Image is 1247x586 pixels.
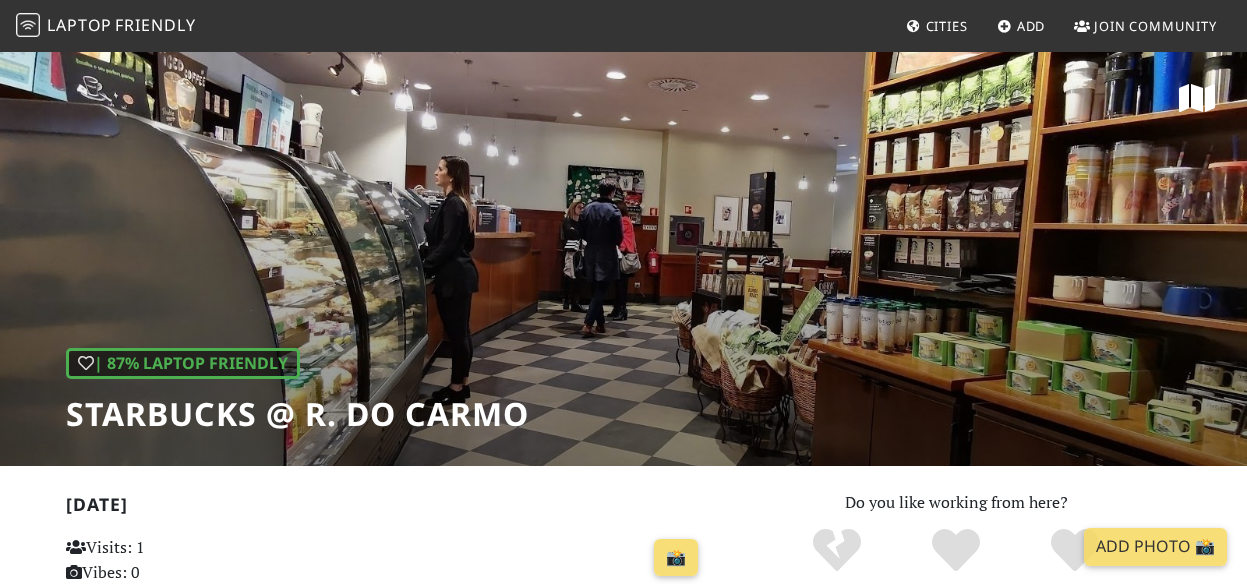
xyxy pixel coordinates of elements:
p: Visits: 1 Vibes: 0 [66,535,264,586]
a: Add Photo 📸 [1084,528,1227,566]
div: Definitely! [1015,526,1134,576]
div: No [778,526,897,576]
a: 📸 [654,539,698,577]
a: LaptopFriendly LaptopFriendly [16,9,196,44]
span: Friendly [115,14,195,36]
span: Laptop [47,14,112,36]
h2: [DATE] [66,494,707,523]
span: Cities [926,17,968,35]
h1: Starbucks @ R. do Carmo [66,395,529,433]
span: Add [1017,17,1046,35]
p: Do you like working from here? [731,490,1182,516]
img: LaptopFriendly [16,13,40,37]
span: Join Community [1094,17,1217,35]
div: | 87% Laptop Friendly [66,348,300,380]
a: Join Community [1066,8,1225,44]
a: Add [989,8,1054,44]
div: Yes [897,526,1016,576]
a: Cities [898,8,976,44]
